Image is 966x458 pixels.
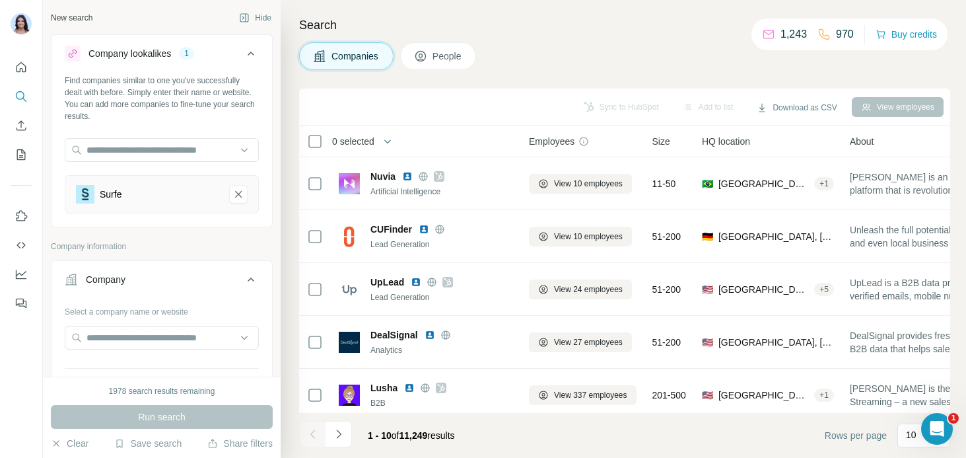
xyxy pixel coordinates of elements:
[88,47,171,60] div: Company lookalikes
[836,26,854,42] p: 970
[529,332,632,352] button: View 27 employees
[702,135,750,148] span: HQ location
[339,279,360,300] img: Logo of UpLead
[529,135,574,148] span: Employees
[11,262,32,286] button: Dashboard
[652,230,681,243] span: 51-200
[948,413,959,424] span: 1
[652,283,681,296] span: 51-200
[331,50,380,63] span: Companies
[425,330,435,340] img: LinkedIn logo
[100,188,121,201] div: Surfe
[370,344,513,356] div: Analytics
[339,173,360,194] img: Logo of Nuvia
[392,430,399,441] span: of
[652,389,686,402] span: 201-500
[370,381,397,395] span: Lusha
[65,301,259,318] div: Select a company name or website
[326,421,352,447] button: Navigate to next page
[229,185,248,204] button: Surfe-remove-button
[65,75,259,122] div: Find companies similar to one you've successfully dealt with before. Simply enter their name or w...
[368,430,392,441] span: 1 - 10
[529,385,637,405] button: View 337 employees
[11,13,32,34] img: Avatar
[718,283,809,296] span: [GEOGRAPHIC_DATA], [US_STATE]
[11,204,32,228] button: Use Surfe on LinkedIn
[370,291,513,303] div: Lead Generation
[652,336,681,349] span: 51-200
[11,233,32,257] button: Use Surfe API
[718,336,834,349] span: [GEOGRAPHIC_DATA], [US_STATE]
[814,178,834,190] div: + 1
[404,383,415,393] img: LinkedIn logo
[51,437,88,450] button: Clear
[529,280,632,299] button: View 24 employees
[370,328,418,342] span: DealSignal
[51,241,273,252] p: Company information
[432,50,463,63] span: People
[179,48,194,59] div: 1
[554,231,623,243] span: View 10 employees
[906,428,916,441] p: 10
[825,429,887,442] span: Rows per page
[652,177,676,190] span: 11-50
[419,224,429,235] img: LinkedIn logo
[370,170,396,183] span: Nuvia
[339,226,360,247] img: Logo of CUFinder
[780,26,807,42] p: 1,243
[86,273,125,286] div: Company
[399,430,428,441] span: 11,249
[368,430,455,441] span: results
[11,143,32,167] button: My lists
[702,283,713,296] span: 🇺🇸
[299,16,950,34] h4: Search
[370,223,412,236] span: CUFinder
[370,186,513,198] div: Artificial Intelligence
[718,177,809,190] span: [GEOGRAPHIC_DATA], [GEOGRAPHIC_DATA]
[814,284,834,295] div: + 5
[529,227,632,247] button: View 10 employees
[11,114,32,137] button: Enrich CSV
[370,239,513,250] div: Lead Generation
[529,174,632,194] button: View 10 employees
[52,264,272,301] button: Company
[850,135,874,148] span: About
[51,12,92,24] div: New search
[876,25,937,44] button: Buy credits
[747,98,846,118] button: Download as CSV
[702,177,713,190] span: 🇧🇷
[11,291,32,315] button: Feedback
[554,336,623,348] span: View 27 employees
[339,385,360,406] img: Logo of Lusha
[11,85,32,108] button: Search
[702,389,713,402] span: 🇺🇸
[114,437,182,450] button: Save search
[109,385,215,397] div: 1978 search results remaining
[702,230,713,243] span: 🇩🇪
[718,230,834,243] span: [GEOGRAPHIC_DATA], [GEOGRAPHIC_DATA]
[554,284,623,295] span: View 24 employees
[332,135,374,148] span: 0 selected
[411,277,421,287] img: LinkedIn logo
[52,38,272,75] button: Company lookalikes1
[554,178,623,190] span: View 10 employees
[207,437,273,450] button: Share filters
[230,8,281,28] button: Hide
[702,336,713,349] span: 🇺🇸
[402,171,413,182] img: LinkedIn logo
[652,135,670,148] span: Size
[554,389,627,401] span: View 337 employees
[370,397,513,409] div: B2B
[76,185,94,204] img: Surfe-logo
[11,56,32,79] button: Quick start
[921,413,953,445] iframe: Intercom live chat
[814,389,834,401] div: + 1
[370,276,404,289] span: UpLead
[718,389,809,402] span: [GEOGRAPHIC_DATA], [US_STATE]
[339,332,360,353] img: Logo of DealSignal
